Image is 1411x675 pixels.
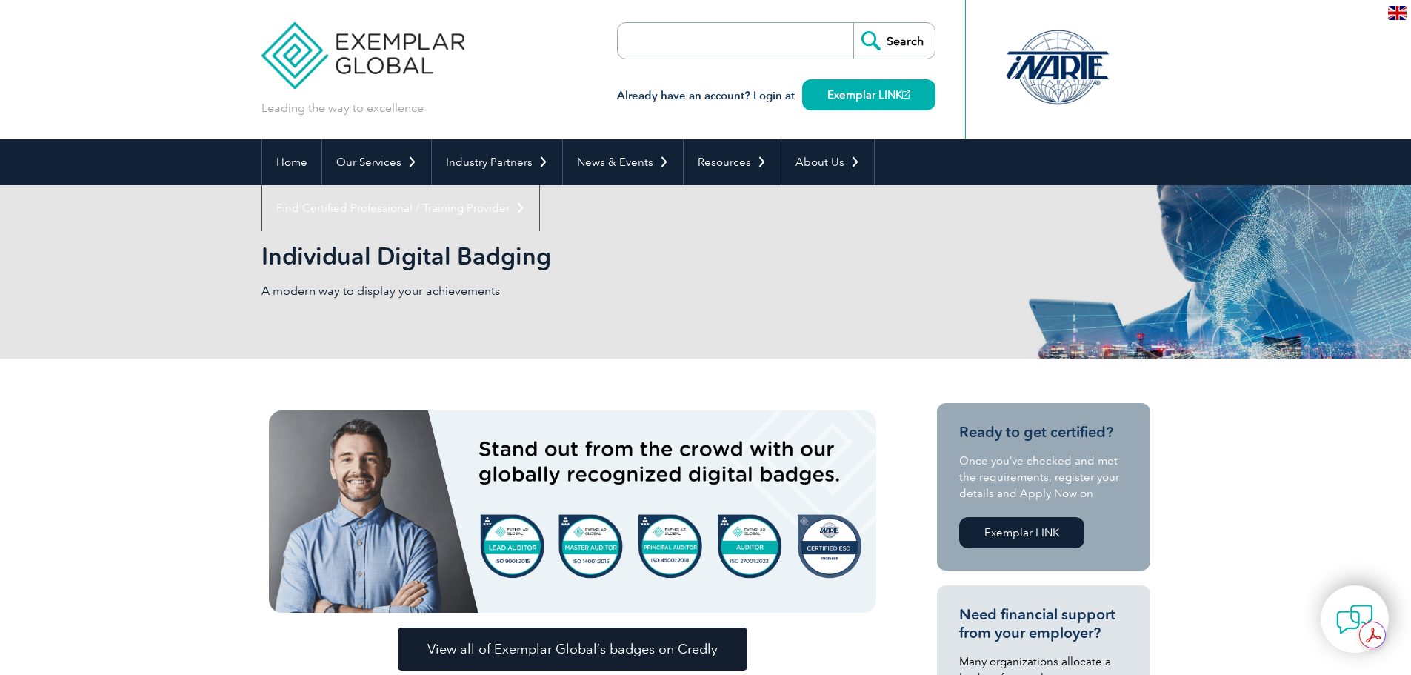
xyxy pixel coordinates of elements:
[959,517,1084,548] a: Exemplar LINK
[781,139,874,185] a: About Us
[902,90,910,99] img: open_square.png
[563,139,683,185] a: News & Events
[959,423,1128,442] h3: Ready to get certified?
[262,139,321,185] a: Home
[802,79,935,110] a: Exemplar LINK
[1336,601,1373,638] img: contact-chat.png
[322,139,431,185] a: Our Services
[617,87,935,105] h3: Already have an account? Login at
[959,605,1128,642] h3: Need financial support from your employer?
[262,185,539,231] a: Find Certified Professional / Training Provider
[853,23,935,59] input: Search
[269,410,876,613] img: badges
[1388,6,1407,20] img: en
[261,100,424,116] p: Leading the way to excellence
[261,283,706,299] p: A modern way to display your achievements
[432,139,562,185] a: Industry Partners
[427,642,718,656] span: View all of Exemplar Global’s badges on Credly
[959,453,1128,502] p: Once you’ve checked and met the requirements, register your details and Apply Now on
[398,628,747,671] a: View all of Exemplar Global’s badges on Credly
[261,245,884,268] h2: Individual Digital Badging
[684,139,781,185] a: Resources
